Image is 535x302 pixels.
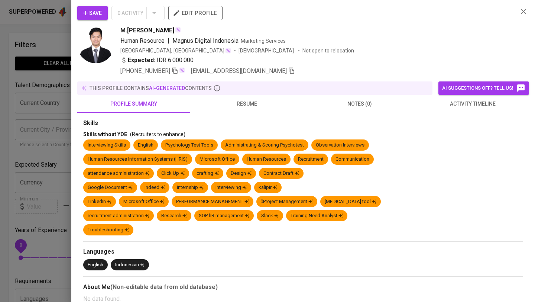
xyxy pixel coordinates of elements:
div: Communication [335,156,369,163]
div: Microsoft Office [123,198,164,205]
img: 4de84f89e147fc76d51ef7214db45676.jpg [77,26,114,63]
div: English [88,261,103,269]
span: AI suggestions off? Tell us! [442,84,525,93]
span: profile summary [82,99,186,109]
span: [EMAIL_ADDRESS][DOMAIN_NAME] [191,67,287,74]
div: Languages [83,248,523,256]
div: Microsoft Office [200,156,235,163]
div: Google Document [88,184,133,191]
div: Indeed [145,184,165,191]
div: attendance administration [88,170,149,177]
p: this profile contains contents [90,84,212,92]
span: M.[PERSON_NAME] [120,26,174,35]
div: Slack [261,212,279,219]
div: Research [161,212,187,219]
div: English [138,142,153,149]
div: kalipir [259,184,277,191]
div: [MEDICAL_DATA] tool [325,198,376,205]
div: SOP hR management [199,212,249,219]
div: IDR 6.000.000 [120,56,194,65]
div: Design [231,170,252,177]
div: LinkedIn [88,198,111,205]
div: Observation Interviews [316,142,364,149]
div: internship [177,184,204,191]
button: Save [77,6,108,20]
span: Magnus Digital Indonesia [172,37,239,44]
span: [DEMOGRAPHIC_DATA] [239,47,295,54]
span: activity timeline [421,99,525,109]
span: (Recruiters to enhance) [130,131,185,137]
span: | [168,36,169,45]
p: Not open to relocation [302,47,354,54]
span: notes (0) [308,99,412,109]
img: magic_wand.svg [175,27,181,33]
b: (Non-editable data from old database) [110,283,218,290]
div: Recruitment [298,156,324,163]
img: magic_wand.svg [179,67,185,73]
div: Click Up [161,170,185,177]
span: AI-generated [149,85,185,91]
div: Administrating & Scoring Psychotest [225,142,304,149]
div: recruitment administration [88,212,149,219]
span: Human Resource [120,37,165,44]
div: Troubleshooting [88,226,129,234]
img: magic_wand.svg [225,48,231,54]
div: Interviewing Skills [88,142,126,149]
span: resume [195,99,299,109]
div: About Me [83,283,523,292]
span: Save [83,9,102,18]
div: Project Management [261,198,313,205]
div: Skills [83,119,523,128]
div: Human Resources [247,156,286,163]
button: AI suggestions off? Tell us! [438,81,529,95]
a: edit profile [168,10,223,16]
span: Skills without YOE [83,131,127,137]
button: edit profile [168,6,223,20]
div: [GEOGRAPHIC_DATA], [GEOGRAPHIC_DATA] [120,47,231,54]
div: Contract Draft [263,170,299,177]
div: Indonesian [115,261,145,269]
b: Expected: [128,56,155,65]
div: crafting [197,170,219,177]
div: Psychology Test Tools [165,142,213,149]
div: Interviewing [215,184,247,191]
span: [PHONE_NUMBER] [120,67,170,74]
div: Training Need Analyst [291,212,343,219]
div: Human Resources Information Systems (HRIS) [88,156,188,163]
span: edit profile [174,8,217,18]
span: Marketing Services [241,38,286,44]
div: PERFORMANCE MANAGEMENT [176,198,249,205]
